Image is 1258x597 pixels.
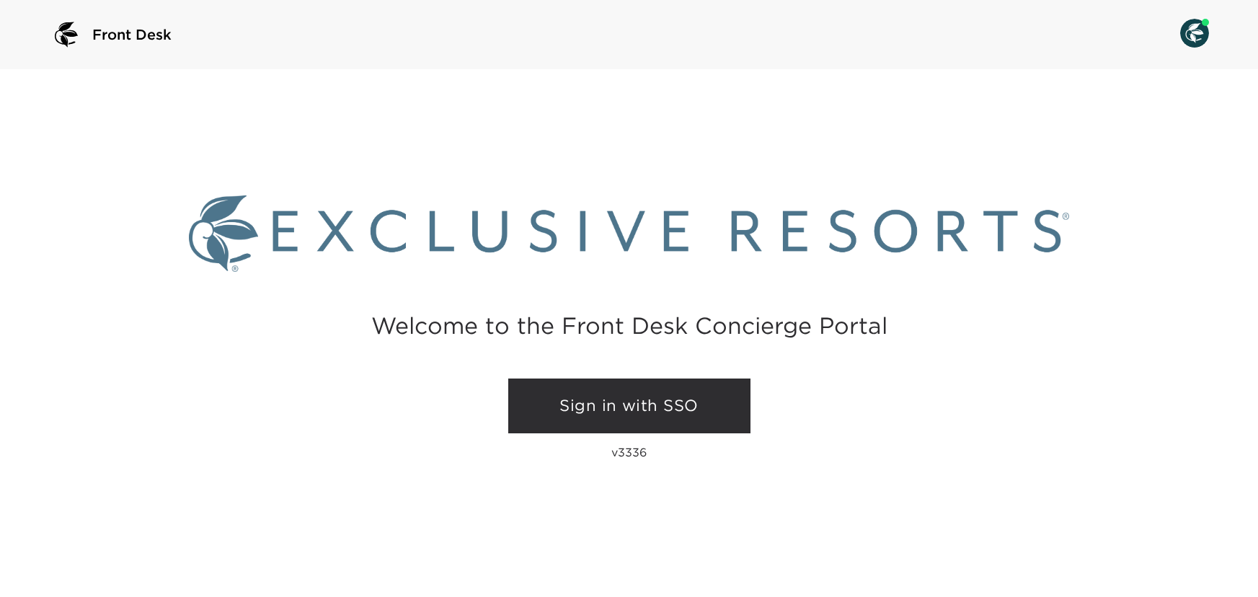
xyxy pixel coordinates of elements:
img: logo [49,17,84,52]
span: Front Desk [92,25,172,45]
p: v3336 [611,445,647,459]
img: User [1180,19,1209,48]
h2: Welcome to the Front Desk Concierge Portal [371,314,887,337]
img: Exclusive Resorts logo [189,195,1070,272]
a: Sign in with SSO [508,379,750,433]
